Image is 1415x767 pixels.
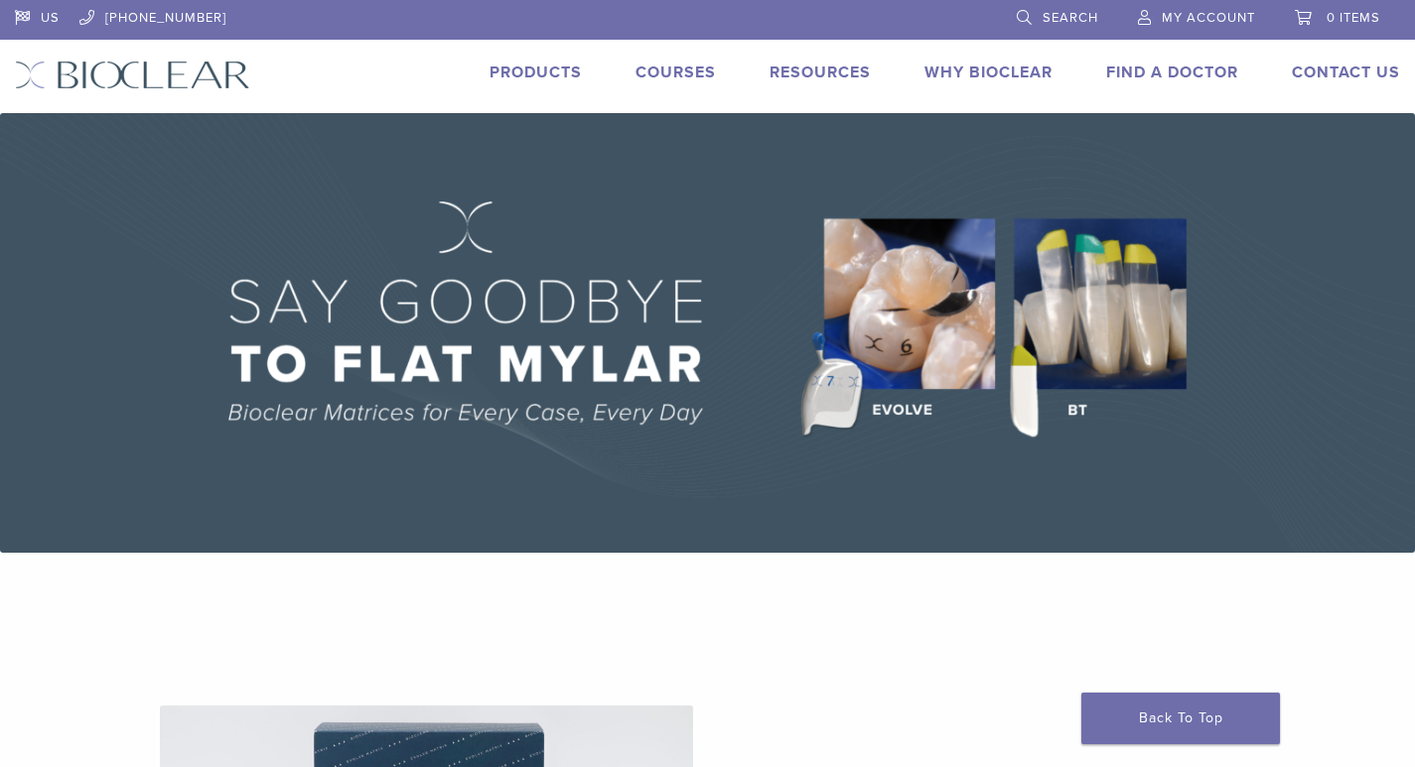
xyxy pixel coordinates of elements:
[15,61,250,89] img: Bioclear
[1106,63,1238,82] a: Find A Doctor
[924,63,1053,82] a: Why Bioclear
[770,63,871,82] a: Resources
[1043,10,1098,26] span: Search
[1292,63,1400,82] a: Contact Us
[1081,693,1280,744] a: Back To Top
[1327,10,1380,26] span: 0 items
[1162,10,1255,26] span: My Account
[490,63,582,82] a: Products
[636,63,716,82] a: Courses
